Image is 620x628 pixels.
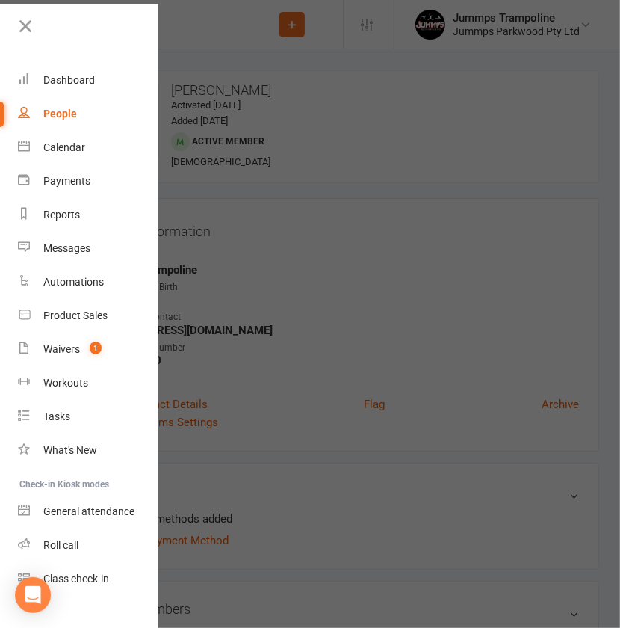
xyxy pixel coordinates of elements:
[18,333,159,366] a: Waivers 1
[43,505,134,517] div: General attendance
[43,175,90,187] div: Payments
[43,310,108,321] div: Product Sales
[43,74,95,86] div: Dashboard
[90,342,102,354] span: 1
[18,434,159,467] a: What's New
[18,299,159,333] a: Product Sales
[43,141,85,153] div: Calendar
[18,164,159,198] a: Payments
[18,64,159,97] a: Dashboard
[43,377,88,389] div: Workouts
[18,265,159,299] a: Automations
[43,410,70,422] div: Tasks
[18,366,159,400] a: Workouts
[18,232,159,265] a: Messages
[18,198,159,232] a: Reports
[43,276,104,288] div: Automations
[43,539,78,551] div: Roll call
[18,495,159,529] a: General attendance kiosk mode
[43,242,90,254] div: Messages
[18,131,159,164] a: Calendar
[18,529,159,562] a: Roll call
[43,343,80,355] div: Waivers
[18,97,159,131] a: People
[18,400,159,434] a: Tasks
[43,209,80,221] div: Reports
[43,108,77,120] div: People
[43,573,109,585] div: Class check-in
[18,562,159,596] a: Class kiosk mode
[15,577,51,613] div: Open Intercom Messenger
[43,444,97,456] div: What's New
